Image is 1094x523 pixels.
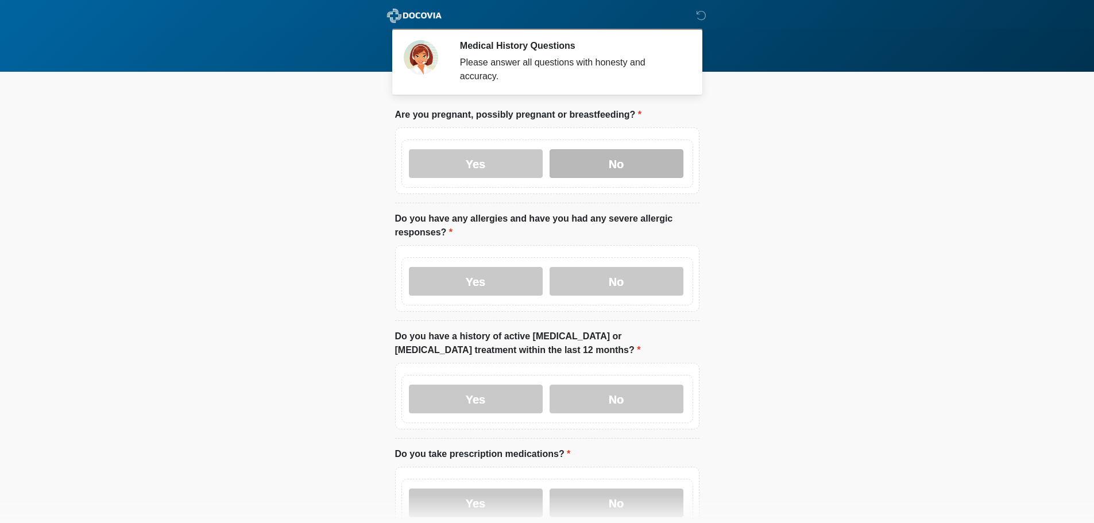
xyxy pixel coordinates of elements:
img: ABC Med Spa- GFEase Logo [384,9,445,23]
label: No [550,385,683,413]
h2: Medical History Questions [460,40,682,51]
label: No [550,267,683,296]
label: Yes [409,267,543,296]
label: Do you have any allergies and have you had any severe allergic responses? [395,212,699,239]
label: Yes [409,489,543,517]
label: Yes [409,385,543,413]
img: Agent Avatar [404,40,438,75]
label: Do you have a history of active [MEDICAL_DATA] or [MEDICAL_DATA] treatment within the last 12 mon... [395,330,699,357]
label: Yes [409,149,543,178]
label: No [550,489,683,517]
div: Please answer all questions with honesty and accuracy. [460,56,682,83]
label: Are you pregnant, possibly pregnant or breastfeeding? [395,108,641,122]
label: Do you take prescription medications? [395,447,571,461]
label: No [550,149,683,178]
